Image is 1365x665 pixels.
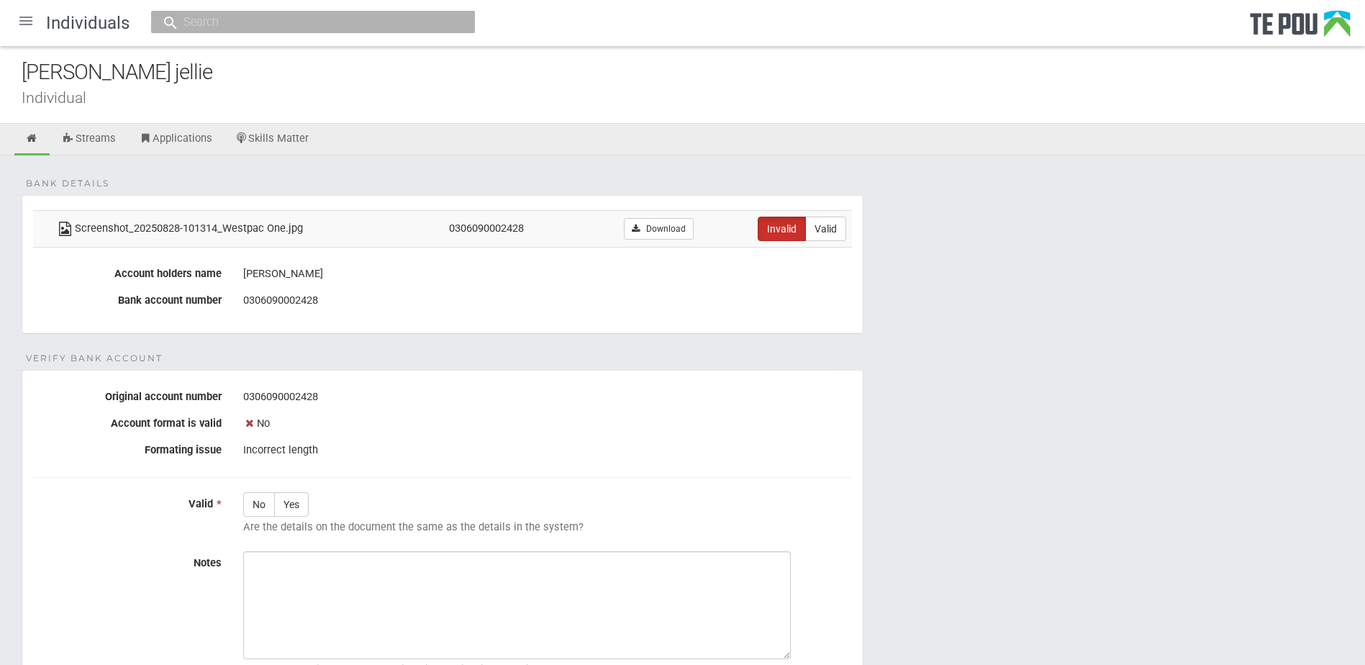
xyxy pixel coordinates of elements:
[805,217,846,241] label: Valid
[624,218,694,240] a: Download
[51,124,127,155] a: Streams
[274,492,309,517] label: Yes
[194,556,222,569] span: Notes
[22,57,1365,88] div: [PERSON_NAME] jellie
[243,262,852,286] div: [PERSON_NAME]
[128,124,223,155] a: Applications
[243,385,852,410] div: 0306090002428
[26,177,109,190] span: Bank details
[22,289,232,307] label: Bank account number
[243,289,852,313] div: 0306090002428
[758,217,806,241] label: Invalid
[243,492,275,517] label: No
[26,352,163,365] span: Verify Bank Account
[179,14,432,30] input: Search
[243,412,852,436] div: No
[443,210,575,247] td: 0306090002428
[22,412,232,430] label: Account format is valid
[225,124,320,155] a: Skills Matter
[50,210,443,247] td: Screenshot_20250828-101314_Westpac One.jpg
[22,385,232,403] label: Original account number
[22,438,232,456] label: Formating issue
[22,262,232,280] label: Account holders name
[22,90,1365,105] div: Individual
[243,520,852,533] p: Are the details on the document the same as the details in the system?
[189,497,213,510] span: Valid
[243,438,852,463] div: Incorrect length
